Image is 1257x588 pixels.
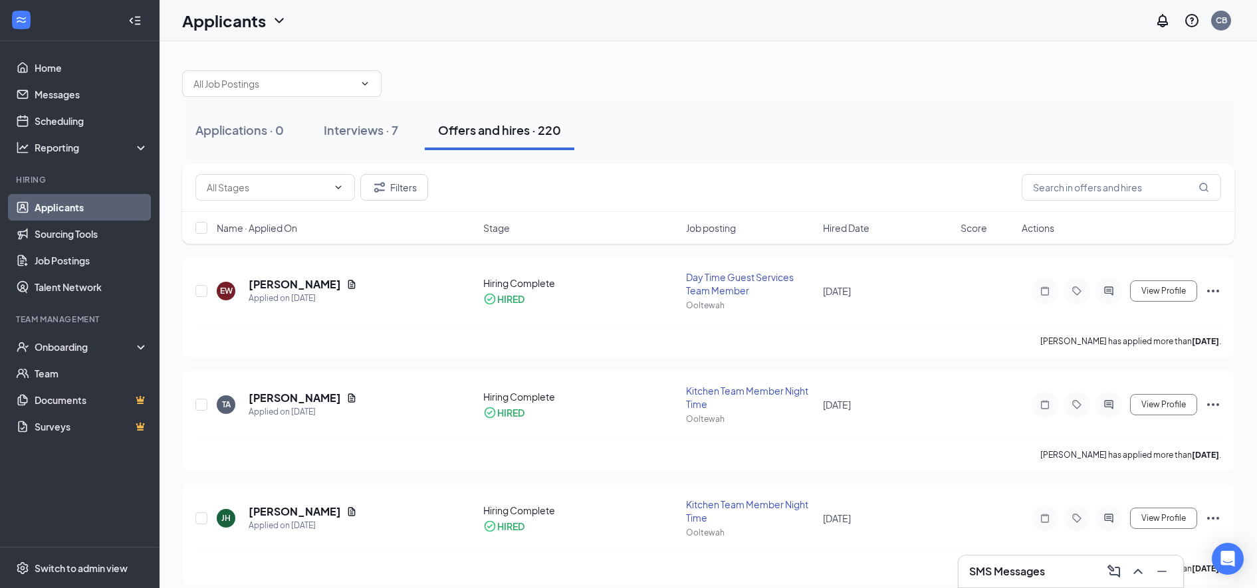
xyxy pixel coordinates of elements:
div: CB [1216,15,1227,26]
input: All Job Postings [193,76,354,91]
svg: Tag [1069,513,1085,524]
h5: [PERSON_NAME] [249,504,341,519]
div: Team Management [16,314,146,325]
svg: ChevronDown [271,13,287,29]
a: Scheduling [35,108,148,134]
a: Applicants [35,194,148,221]
span: [DATE] [823,399,851,411]
svg: CheckmarkCircle [483,520,497,533]
a: Sourcing Tools [35,221,148,247]
div: HIRED [497,520,524,533]
div: Day Time Guest Services Team Member [686,270,816,297]
svg: ChevronUp [1130,563,1146,579]
input: Search in offers and hires [1022,174,1221,201]
span: View Profile [1141,286,1186,296]
svg: Ellipses [1205,397,1221,413]
p: [PERSON_NAME] has applied more than . [1040,449,1221,460]
button: ChevronUp [1127,561,1149,582]
div: Hiring [16,174,146,185]
div: Reporting [35,141,149,154]
svg: Note [1037,399,1053,410]
a: Home [35,54,148,81]
span: [DATE] [823,285,851,297]
p: [PERSON_NAME] has applied more than . [1040,336,1221,347]
svg: Collapse [128,14,142,27]
svg: ChevronDown [333,182,344,193]
div: Kitchen Team Member Night Time [686,498,816,524]
svg: CheckmarkCircle [483,406,497,419]
div: Ooltewah [686,413,816,425]
span: Actions [1022,221,1054,235]
svg: Document [346,393,357,403]
div: Onboarding [35,340,137,353]
a: DocumentsCrown [35,387,148,413]
span: View Profile [1141,400,1186,409]
svg: Analysis [16,141,29,154]
a: Team [35,360,148,387]
svg: Tag [1069,286,1085,296]
div: Switch to admin view [35,561,128,575]
div: Interviews · 7 [324,122,398,138]
svg: MagnifyingGlass [1199,182,1209,193]
span: Score [961,221,987,235]
svg: CheckmarkCircle [483,292,497,306]
h5: [PERSON_NAME] [249,391,341,405]
a: Job Postings [35,247,148,274]
div: Ooltewah [686,300,816,311]
span: View Profile [1141,514,1186,523]
a: SurveysCrown [35,413,148,440]
svg: Ellipses [1205,283,1221,299]
svg: ChevronDown [360,78,370,89]
svg: Minimize [1154,563,1170,579]
svg: Note [1037,286,1053,296]
div: HIRED [497,292,524,306]
a: Messages [35,81,148,108]
div: Applied on [DATE] [249,405,357,419]
div: Hiring Complete [483,390,677,403]
svg: Document [346,506,357,517]
svg: Ellipses [1205,510,1221,526]
svg: ActiveChat [1101,513,1117,524]
div: JH [221,512,231,524]
a: Talent Network [35,274,148,300]
span: Hired Date [823,221,869,235]
span: Name · Applied On [217,221,297,235]
svg: UserCheck [16,340,29,353]
svg: ComposeMessage [1106,563,1122,579]
b: [DATE] [1192,563,1219,573]
div: Hiring Complete [483,276,677,290]
button: Minimize [1151,561,1173,582]
svg: Notifications [1155,13,1171,29]
h1: Applicants [182,9,266,32]
div: Open Intercom Messenger [1212,543,1244,575]
svg: ActiveChat [1101,286,1117,296]
div: Applications · 0 [195,122,284,138]
div: Applied on [DATE] [249,292,357,305]
div: Offers and hires · 220 [438,122,561,138]
button: View Profile [1130,508,1197,529]
h3: SMS Messages [969,564,1045,579]
svg: Filter [372,179,388,195]
button: Filter Filters [360,174,428,201]
div: EW [220,285,233,296]
div: TA [222,399,231,410]
h5: [PERSON_NAME] [249,277,341,292]
svg: Note [1037,513,1053,524]
div: Ooltewah [686,527,816,538]
b: [DATE] [1192,336,1219,346]
b: [DATE] [1192,450,1219,460]
div: Kitchen Team Member Night Time [686,384,816,411]
svg: WorkstreamLogo [15,13,28,27]
svg: Document [346,279,357,290]
span: [DATE] [823,512,851,524]
button: ComposeMessage [1103,561,1125,582]
button: View Profile [1130,394,1197,415]
svg: ActiveChat [1101,399,1117,410]
div: HIRED [497,406,524,419]
svg: Settings [16,561,29,575]
div: Hiring Complete [483,504,677,517]
svg: QuestionInfo [1184,13,1200,29]
button: View Profile [1130,280,1197,302]
input: All Stages [207,180,328,195]
svg: Tag [1069,399,1085,410]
